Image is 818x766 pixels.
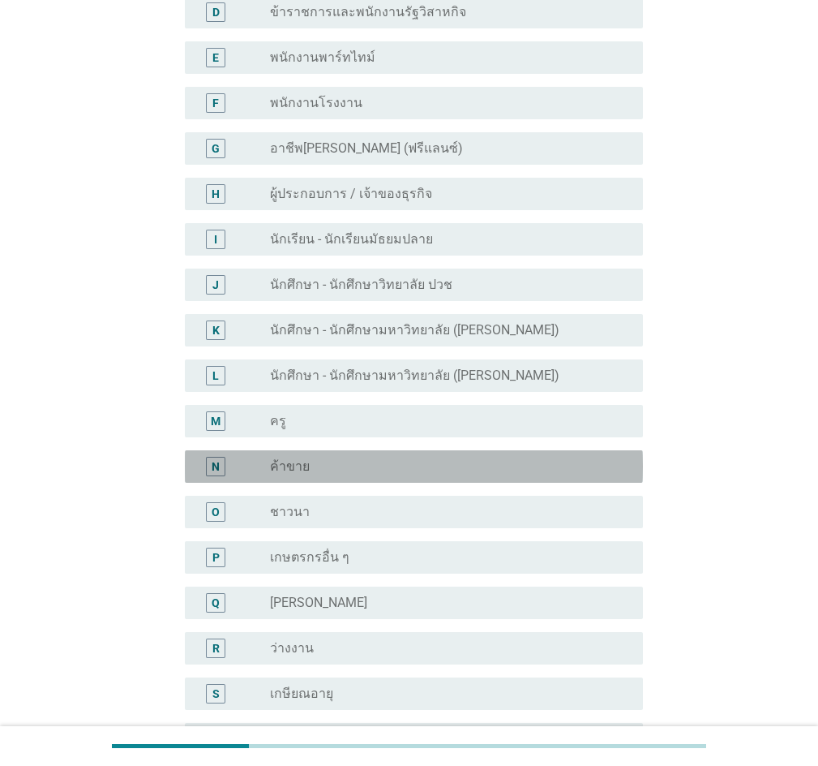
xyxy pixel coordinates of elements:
div: D [212,3,220,20]
div: J [212,276,219,293]
label: นักศึกษา - นักศึกษาวิทยาลัย ปวช [270,277,452,293]
label: อาชีพ[PERSON_NAME] (ฟรีแลนซ์) [270,140,463,157]
label: นักศึกษา - นักศึกษามหาวิทยาลัย ([PERSON_NAME]) [270,368,559,384]
div: F [212,94,219,111]
label: ว่างงาน [270,640,314,656]
div: O [212,503,220,520]
label: พนักงานโรงงาน [270,95,362,111]
div: E [212,49,219,66]
div: H [212,185,220,202]
div: L [212,367,219,384]
label: เกษียณอายุ [270,686,333,702]
div: I [214,230,217,247]
div: S [212,685,220,702]
label: ค้าขาย [270,458,310,475]
label: นักเรียน - นักเรียนมัธยมปลาย [270,231,433,247]
div: N [212,458,220,475]
label: ผู้ประกอบการ / เจ้าของธุรกิจ [270,186,432,202]
label: ครู [270,413,286,429]
label: [PERSON_NAME] [270,595,367,611]
div: M [211,412,221,429]
label: นักศึกษา - นักศึกษามหาวิทยาลัย ([PERSON_NAME]) [270,322,559,338]
div: R [212,639,220,656]
label: ข้าราชการและพนักงานรัฐวิสาหกิจ [270,4,466,20]
div: P [212,549,220,566]
div: Q [212,594,220,611]
label: เกษตรกรอื่น ๆ [270,549,349,566]
label: ชาวนา [270,504,310,520]
div: G [212,140,220,157]
div: K [212,321,220,338]
label: พนักงานพาร์ทไทม์ [270,49,375,66]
